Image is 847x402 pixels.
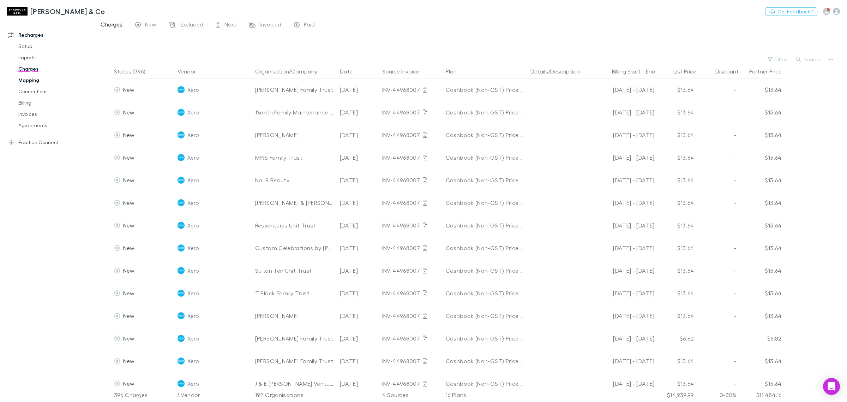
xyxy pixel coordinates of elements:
[11,108,100,120] a: Invoices
[123,86,135,93] span: New
[123,357,135,364] span: New
[123,380,135,387] span: New
[7,7,28,16] img: Shaddock & Co's Logo
[145,21,156,30] span: New
[594,282,655,305] div: [DATE] - [DATE]
[697,124,739,146] div: -
[255,101,334,124] div: JSmith Family Maintenance Trust
[697,327,739,350] div: -
[764,55,791,64] button: Filter
[337,124,379,146] div: [DATE]
[382,327,440,350] div: INV-44968007
[111,388,175,402] div: 396 Charges
[382,214,440,237] div: INV-44968007
[178,312,185,319] img: Xero's Logo
[697,372,739,395] div: -
[697,305,739,327] div: -
[739,124,782,146] div: $13.64
[594,78,655,101] div: [DATE] - [DATE]
[123,222,135,229] span: New
[655,78,697,101] div: $13.64
[123,131,135,138] span: New
[739,214,782,237] div: $13.64
[260,21,281,30] span: Invoiced
[337,327,379,350] div: [DATE]
[446,282,525,305] div: Cashbook (Non-GST) Price Plan
[187,305,199,327] span: Xero
[178,290,185,297] img: Xero's Logo
[530,64,588,78] button: Details/Description
[382,146,440,169] div: INV-44968007
[180,21,203,30] span: Excluded
[612,64,641,78] button: Billing Start
[594,327,655,350] div: [DATE] - [DATE]
[446,237,525,259] div: Cashbook (Non-GST) Price Plan
[3,3,109,20] a: [PERSON_NAME] & Co
[655,237,697,259] div: $13.64
[655,101,697,124] div: $13.64
[697,388,739,402] div: 0-30%
[187,146,199,169] span: Xero
[646,64,655,78] button: End
[739,282,782,305] div: $13.64
[187,101,199,124] span: Xero
[175,388,238,402] div: 1 Vendor
[224,21,236,30] span: Next
[337,282,379,305] div: [DATE]
[337,78,379,101] div: [DATE]
[739,101,782,124] div: $13.64
[187,327,199,350] span: Xero
[255,327,334,350] div: [PERSON_NAME] Family Trust
[739,146,782,169] div: $13.64
[11,86,100,97] a: Connections
[655,124,697,146] div: $13.64
[655,169,697,191] div: $13.64
[446,64,465,78] button: Plan
[697,237,739,259] div: -
[697,146,739,169] div: -
[697,214,739,237] div: -
[655,214,697,237] div: $13.64
[655,388,697,402] div: $14,939.99
[255,305,334,327] div: [PERSON_NAME]
[255,259,334,282] div: Sultan Ten Unit Trust
[30,7,105,16] h3: [PERSON_NAME] & Co
[178,131,185,138] img: Xero's Logo
[187,169,199,191] span: Xero
[594,124,655,146] div: [DATE] - [DATE]
[697,169,739,191] div: -
[697,282,739,305] div: -
[382,64,428,78] button: Source Invoice
[446,124,525,146] div: Cashbook (Non-GST) Price Plan
[382,124,440,146] div: INV-44968007
[255,372,334,395] div: J & E [PERSON_NAME] Ventures Pty Ltd
[255,282,334,305] div: T Block Family Trust
[340,64,361,78] button: Date
[382,101,440,124] div: INV-44968007
[255,64,326,78] button: Organisation/Company
[446,146,525,169] div: Cashbook (Non-GST) Price Plan
[178,64,204,78] button: Vendor
[11,52,100,63] a: Imports
[187,259,199,282] span: Xero
[739,191,782,214] div: $13.64
[123,109,135,116] span: New
[792,55,824,64] button: Search
[123,267,135,274] span: New
[123,199,135,206] span: New
[382,237,440,259] div: INV-44968007
[337,214,379,237] div: [DATE]
[446,259,525,282] div: Cashbook (Non-GST) Price Plan
[11,75,100,86] a: Mapping
[123,312,135,319] span: New
[749,64,790,78] button: Partner Price
[446,191,525,214] div: Cashbook (Non-GST) Price Plan
[594,237,655,259] div: [DATE] - [DATE]
[446,350,525,372] div: Cashbook (Non-GST) Price Plan
[655,305,697,327] div: $13.64
[255,214,334,237] div: Resventures Unit Trust
[255,124,334,146] div: [PERSON_NAME]
[697,78,739,101] div: -
[178,199,185,206] img: Xero's Logo
[187,214,199,237] span: Xero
